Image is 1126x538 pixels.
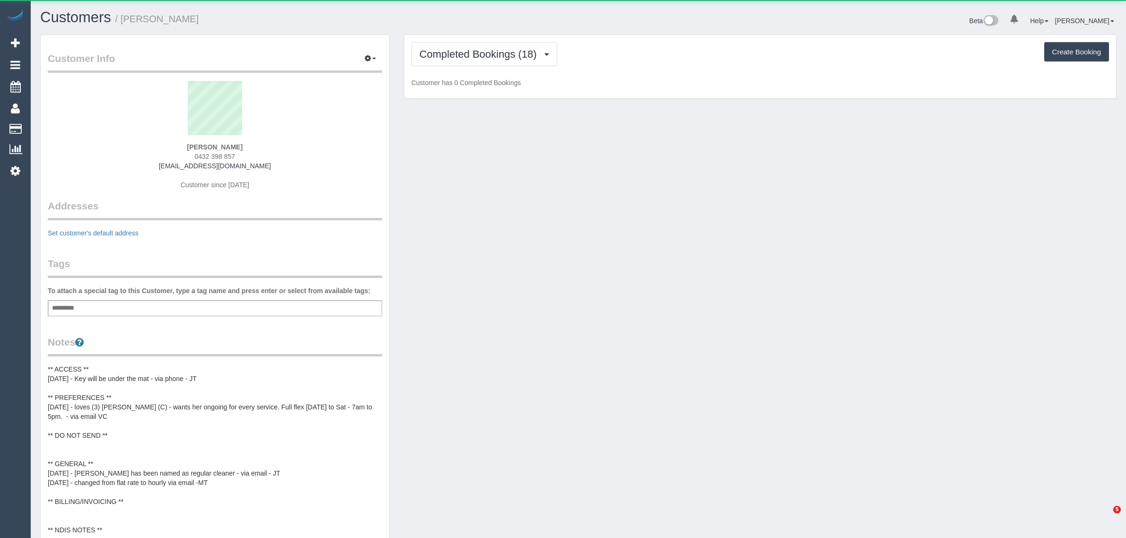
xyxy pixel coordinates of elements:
pre: ** ACCESS ** [DATE] - Key will be under the mat - via phone - JT ** PREFERENCES ** [DATE] - loves... [48,364,382,535]
span: 5 [1113,506,1121,513]
span: Completed Bookings (18) [419,48,541,60]
a: Set customer's default address [48,229,139,237]
span: Customer since [DATE] [181,181,249,189]
small: / [PERSON_NAME] [115,14,199,24]
strong: [PERSON_NAME] [187,143,243,151]
span: 0432 398 857 [195,153,236,160]
label: To attach a special tag to this Customer, type a tag name and press enter or select from availabl... [48,286,370,295]
img: New interface [983,15,998,27]
button: Create Booking [1044,42,1109,62]
a: Customers [40,9,111,26]
a: Beta [969,17,999,25]
a: [EMAIL_ADDRESS][DOMAIN_NAME] [159,162,271,170]
legend: Customer Info [48,52,382,73]
iframe: Intercom live chat [1094,506,1117,529]
img: Automaid Logo [6,9,25,23]
legend: Notes [48,335,382,356]
p: Customer has 0 Completed Bookings [411,78,1109,87]
legend: Tags [48,257,382,278]
button: Completed Bookings (18) [411,42,557,66]
a: [PERSON_NAME] [1055,17,1114,25]
a: Help [1030,17,1048,25]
